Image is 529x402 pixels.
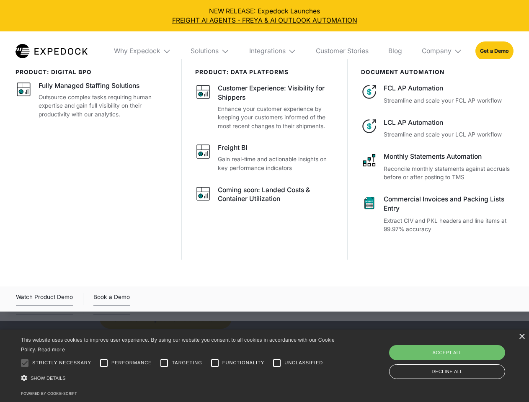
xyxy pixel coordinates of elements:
span: Strictly necessary [32,359,91,366]
span: Functionality [222,359,264,366]
div: Why Expedock [114,47,160,55]
a: LCL AP AutomationStreamline and scale your LCL AP workflow [361,118,514,139]
a: Coming soon: Landed Costs & Container Utilization [195,186,335,206]
div: Solutions [184,31,236,71]
div: product: digital bpo [15,69,168,75]
div: Customer Experience: Visibility for Shippers [218,84,334,102]
a: Read more [38,346,65,353]
a: Monthly Statements AutomationReconcile monthly statements against accruals before or after postin... [361,152,514,182]
p: Enhance your customer experience by keeping your customers informed of the most recent changes to... [218,105,334,131]
span: Unclassified [284,359,323,366]
span: Performance [111,359,152,366]
div: Watch Product Demo [16,292,73,306]
div: NEW RELEASE: Expedock Launches [7,7,523,25]
span: This website uses cookies to improve user experience. By using our website you consent to all coo... [21,337,335,353]
div: LCL AP Automation [384,118,513,127]
div: Coming soon: Landed Costs & Container Utilization [218,186,334,204]
a: Fully Managed Staffing SolutionsOutsource complex tasks requiring human expertise and gain full v... [15,81,168,119]
div: Monthly Statements Automation [384,152,513,161]
p: Streamline and scale your LCL AP workflow [384,130,513,139]
div: Solutions [191,47,219,55]
a: open lightbox [16,292,73,306]
a: Powered by cookie-script [21,391,77,396]
a: Freight BIGain real-time and actionable insights on key performance indicators [195,143,335,172]
div: Show details [21,373,338,384]
p: Extract CIV and PKL headers and line items at 99.97% accuracy [384,216,513,234]
div: PRODUCT: data platforms [195,69,335,75]
div: Freight BI [218,143,247,152]
div: Company [415,31,469,71]
p: Outsource complex tasks requiring human expertise and gain full visibility on their productivity ... [39,93,168,119]
div: Integrations [243,31,303,71]
a: Customer Experience: Visibility for ShippersEnhance your customer experience by keeping your cust... [195,84,335,130]
div: document automation [361,69,514,75]
div: Why Expedock [107,31,178,71]
a: Customer Stories [309,31,375,71]
a: FREIGHT AI AGENTS - FREYA & AI OUTLOOK AUTOMATION [7,16,523,25]
span: Show details [31,376,66,381]
div: FCL AP Automation [384,84,513,93]
div: Commercial Invoices and Packing Lists Entry [384,195,513,213]
a: Book a Demo [93,292,130,306]
p: Gain real-time and actionable insights on key performance indicators [218,155,334,172]
p: Reconcile monthly statements against accruals before or after posting to TMS [384,165,513,182]
a: Blog [382,31,408,71]
a: FCL AP AutomationStreamline and scale your FCL AP workflow [361,84,514,105]
div: Fully Managed Staffing Solutions [39,81,139,90]
div: Company [422,47,452,55]
iframe: Chat Widget [390,312,529,402]
div: Integrations [249,47,286,55]
span: Targeting [172,359,202,366]
a: Get a Demo [475,41,514,60]
a: Commercial Invoices and Packing Lists EntryExtract CIV and PKL headers and line items at 99.97% a... [361,195,514,234]
p: Streamline and scale your FCL AP workflow [384,96,513,105]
